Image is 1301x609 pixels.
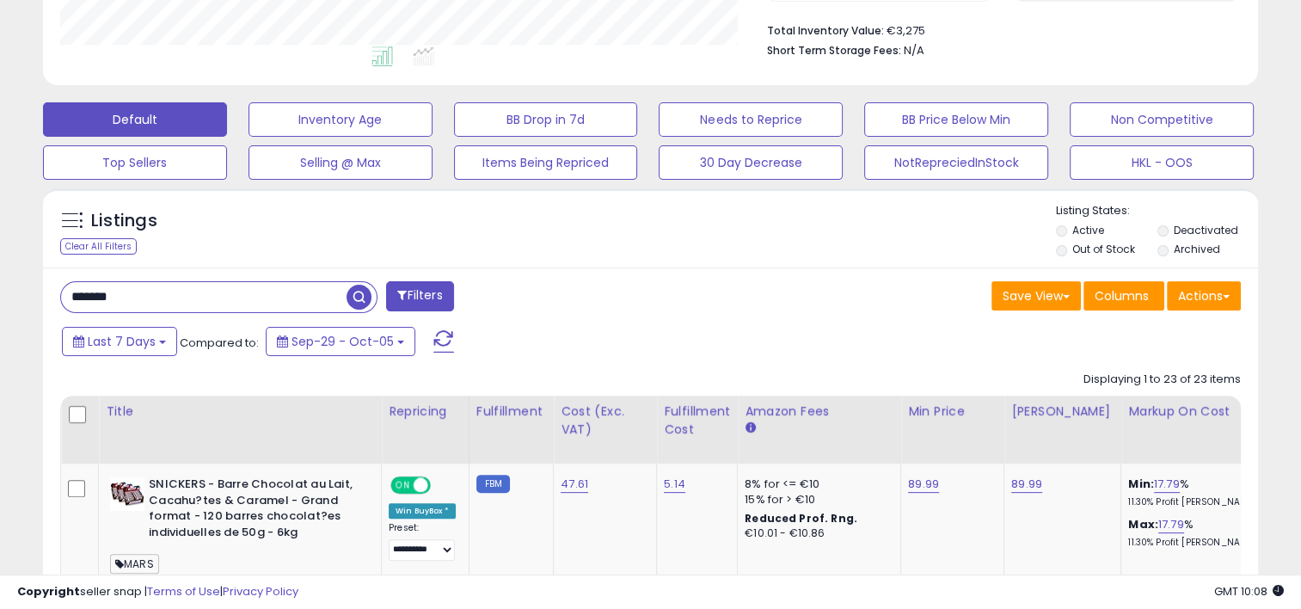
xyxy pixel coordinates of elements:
[1128,517,1271,549] div: %
[1056,203,1258,219] p: Listing States:
[1128,496,1271,508] p: 11.30% Profit [PERSON_NAME]
[110,477,144,511] img: 51lxM30odfL._SL40_.jpg
[1174,223,1238,237] label: Deactivated
[62,327,177,356] button: Last 7 Days
[1070,102,1254,137] button: Non Competitive
[392,478,414,493] span: ON
[864,145,1048,180] button: NotRepreciedInStock
[1011,476,1042,493] a: 89.99
[1128,477,1271,508] div: %
[1072,223,1104,237] label: Active
[1070,145,1254,180] button: HKL - OOS
[659,145,843,180] button: 30 Day Decrease
[766,23,883,38] b: Total Inventory Value:
[1083,372,1241,388] div: Displaying 1 to 23 of 23 items
[389,403,462,421] div: Repricing
[249,145,433,180] button: Selling @ Max
[1128,476,1154,492] b: Min:
[428,478,456,493] span: OFF
[1095,287,1149,304] span: Columns
[88,333,156,350] span: Last 7 Days
[1167,281,1241,311] button: Actions
[1072,242,1135,256] label: Out of Stock
[17,584,298,600] div: seller snap | |
[908,476,939,493] a: 89.99
[223,583,298,600] a: Privacy Policy
[745,477,887,492] div: 8% for <= €10
[1214,583,1284,600] span: 2025-10-13 10:08 GMT
[745,403,893,421] div: Amazon Fees
[266,327,415,356] button: Sep-29 - Oct-05
[91,209,157,233] h5: Listings
[106,403,374,421] div: Title
[745,511,857,526] b: Reduced Prof. Rng.
[908,403,997,421] div: Min Price
[903,42,924,58] span: N/A
[1128,403,1277,421] div: Markup on Cost
[476,475,510,493] small: FBM
[1121,396,1285,464] th: The percentage added to the cost of goods (COGS) that forms the calculator for Min & Max prices.
[664,476,685,493] a: 5.14
[1128,516,1158,532] b: Max:
[389,503,456,519] div: Win BuyBox *
[745,492,887,507] div: 15% for > €10
[561,476,588,493] a: 47.61
[17,583,80,600] strong: Copyright
[1011,403,1114,421] div: [PERSON_NAME]
[110,554,159,574] span: MARS
[147,583,220,600] a: Terms of Use
[1154,476,1180,493] a: 17.79
[1128,537,1271,549] p: 11.30% Profit [PERSON_NAME]
[454,102,638,137] button: BB Drop in 7d
[454,145,638,180] button: Items Being Repriced
[991,281,1081,311] button: Save View
[43,145,227,180] button: Top Sellers
[766,19,1228,40] li: €3,275
[1158,516,1184,533] a: 17.79
[291,333,394,350] span: Sep-29 - Oct-05
[60,238,137,255] div: Clear All Filters
[766,43,900,58] b: Short Term Storage Fees:
[864,102,1048,137] button: BB Price Below Min
[386,281,453,311] button: Filters
[659,102,843,137] button: Needs to Reprice
[249,102,433,137] button: Inventory Age
[561,403,649,439] div: Cost (Exc. VAT)
[1174,242,1220,256] label: Archived
[745,526,887,541] div: €10.01 - €10.86
[149,477,358,544] b: SNICKERS - Barre Chocolat au Lait, Cacahu?tes & Caramel - Grand format - 120 barres chocolat?es i...
[476,403,546,421] div: Fulfillment
[43,102,227,137] button: Default
[664,403,730,439] div: Fulfillment Cost
[389,522,456,561] div: Preset:
[180,335,259,351] span: Compared to:
[1083,281,1164,311] button: Columns
[745,421,755,436] small: Amazon Fees.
